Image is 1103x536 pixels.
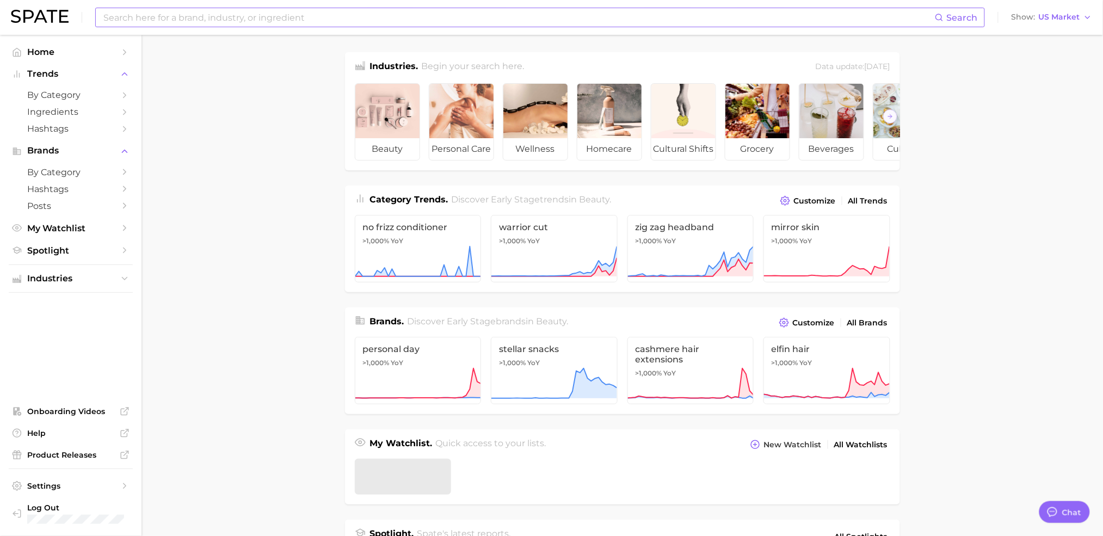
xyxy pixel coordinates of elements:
button: New Watchlist [748,437,824,452]
button: ShowUS Market [1009,10,1095,24]
span: All Brands [847,318,888,328]
a: Ingredients [9,103,133,120]
span: US Market [1039,14,1080,20]
button: Customize [777,315,837,330]
span: >1,000% [363,237,390,245]
span: beauty [355,138,420,160]
h2: Begin your search here. [421,60,524,75]
a: Log out. Currently logged in with e-mail lynne.stewart@mpgllc.com. [9,500,133,527]
span: Help [27,428,114,438]
span: >1,000% [772,237,798,245]
span: >1,000% [636,237,662,245]
span: Discover Early Stage trends in . [451,194,611,205]
span: Trends [27,69,114,79]
a: Settings [9,478,133,494]
span: culinary [873,138,938,160]
a: My Watchlist [9,220,133,237]
span: >1,000% [636,369,662,377]
span: wellness [503,138,568,160]
span: >1,000% [772,359,798,367]
span: Show [1012,14,1036,20]
span: All Trends [848,196,888,206]
span: Category Trends . [370,194,448,205]
a: elfin hair>1,000% YoY [763,337,890,404]
span: Discover Early Stage brands in . [407,316,568,326]
span: >1,000% [363,359,390,367]
a: warrior cut>1,000% YoY [491,215,618,282]
a: Posts [9,198,133,214]
a: beauty [355,83,420,161]
span: beauty [579,194,609,205]
span: Brands [27,146,114,156]
span: Product Releases [27,450,114,460]
span: Log Out [27,503,132,513]
a: Product Releases [9,447,133,463]
a: beverages [799,83,864,161]
span: YoY [391,237,404,245]
span: All Watchlists [834,440,888,449]
a: Home [9,44,133,60]
a: Spotlight [9,242,133,259]
span: Spotlight [27,245,114,256]
a: no frizz conditioner>1,000% YoY [355,215,482,282]
span: mirror skin [772,222,882,232]
a: All Trends [846,194,890,208]
span: Onboarding Videos [27,406,114,416]
a: stellar snacks>1,000% YoY [491,337,618,404]
a: homecare [577,83,642,161]
span: My Watchlist [27,223,114,233]
span: elfin hair [772,344,882,354]
span: YoY [664,237,676,245]
span: YoY [391,359,404,367]
button: Brands [9,143,133,159]
a: personal day>1,000% YoY [355,337,482,404]
a: cashmere hair extensions>1,000% YoY [627,337,754,404]
span: >1,000% [499,237,526,245]
span: YoY [664,369,676,378]
span: cashmere hair extensions [636,344,746,365]
h1: My Watchlist. [370,437,433,452]
span: personal care [429,138,494,160]
span: personal day [363,344,473,354]
button: Customize [778,193,838,208]
button: Industries [9,270,133,287]
span: Posts [27,201,114,211]
a: Onboarding Videos [9,403,133,420]
a: All Brands [845,316,890,330]
h2: Quick access to your lists. [435,437,546,452]
button: Scroll Right [883,109,897,124]
span: beauty [536,316,566,326]
a: wellness [503,83,568,161]
span: Customize [794,196,836,206]
span: Customize [793,318,835,328]
h1: Industries. [370,60,418,75]
span: Hashtags [27,184,114,194]
span: zig zag headband [636,222,746,232]
a: Help [9,425,133,441]
span: YoY [527,359,540,367]
a: mirror skin>1,000% YoY [763,215,890,282]
span: Search [947,13,978,23]
a: culinary [873,83,938,161]
a: cultural shifts [651,83,716,161]
img: SPATE [11,10,69,23]
span: >1,000% [499,359,526,367]
span: Settings [27,481,114,491]
span: by Category [27,167,114,177]
span: Industries [27,274,114,284]
a: Hashtags [9,120,133,137]
span: grocery [725,138,790,160]
button: Trends [9,66,133,82]
a: All Watchlists [831,438,890,452]
a: by Category [9,87,133,103]
span: cultural shifts [651,138,716,160]
span: New Watchlist [764,440,822,449]
a: Hashtags [9,181,133,198]
span: beverages [799,138,864,160]
div: Data update: [DATE] [816,60,890,75]
span: no frizz conditioner [363,222,473,232]
a: personal care [429,83,494,161]
a: by Category [9,164,133,181]
span: YoY [800,359,812,367]
span: YoY [527,237,540,245]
